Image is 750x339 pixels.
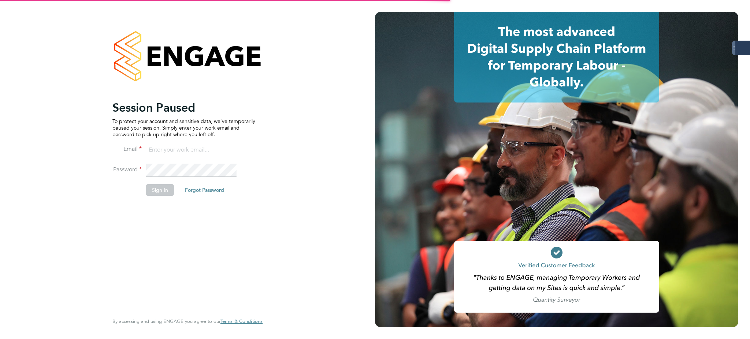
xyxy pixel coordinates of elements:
[112,166,142,174] label: Password
[220,318,263,324] a: Terms & Conditions
[112,118,255,138] p: To protect your account and sensitive data, we've temporarily paused your session. Simply enter y...
[112,100,255,115] h2: Session Paused
[112,145,142,153] label: Email
[179,184,230,196] button: Forgot Password
[146,184,174,196] button: Sign In
[112,318,263,324] span: By accessing and using ENGAGE you agree to our
[146,144,237,157] input: Enter your work email...
[220,318,263,324] span: Terms & Conditions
